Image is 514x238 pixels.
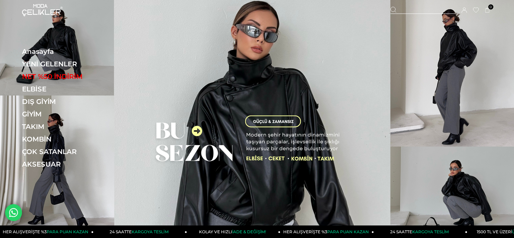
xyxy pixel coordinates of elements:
[22,148,115,156] a: ÇOK SATANLAR
[187,225,281,238] a: KOLAY VE HIZLIİADE & DEĞİŞİM!
[22,4,63,16] img: logo
[281,225,374,238] a: HER ALIŞVERİŞTE %3PARA PUAN KAZAN
[22,135,115,143] a: KOMBİN
[374,225,467,238] a: 24 SAATTEKARGOYA TESLİM
[22,72,115,81] a: NET %50 İNDİRİM
[488,4,493,9] span: 0
[132,229,168,234] span: KARGOYA TESLİM
[93,225,187,238] a: 24 SAATTEKARGOYA TESLİM
[485,8,490,13] a: 0
[22,98,115,106] a: DIŞ GİYİM
[232,229,266,234] span: İADE & DEĞİŞİM!
[22,85,115,93] a: ELBİSE
[47,229,88,234] span: PARA PUAN KAZAN
[412,229,449,234] span: KARGOYA TESLİM
[22,47,115,56] a: Anasayfa
[327,229,369,234] span: PARA PUAN KAZAN
[22,60,115,68] a: YENİ GELENLER
[22,110,115,118] a: GİYİM
[22,123,115,131] a: TAKIM
[22,160,115,168] a: AKSESUAR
